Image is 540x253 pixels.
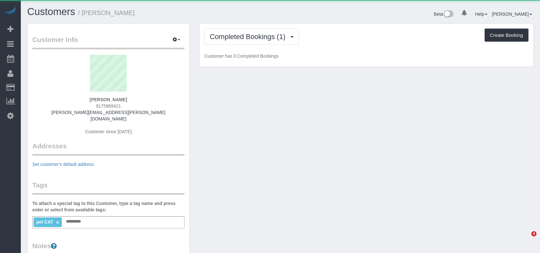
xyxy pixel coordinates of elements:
a: × [56,220,59,225]
a: Set customer's default address [32,162,94,167]
button: Completed Bookings (1) [204,29,299,45]
iframe: Intercom live chat [518,231,534,247]
a: [PERSON_NAME][EMAIL_ADDRESS][PERSON_NAME][DOMAIN_NAME] [52,110,166,121]
strong: [PERSON_NAME] [90,97,127,102]
legend: Tags [32,180,184,195]
legend: Customer Info [32,35,184,49]
a: Help [475,12,487,17]
a: Customers [27,6,75,17]
img: Automaid Logo [4,6,17,15]
span: Completed Bookings (1) [210,33,289,41]
label: To attach a special tag to this Customer, type a tag name and press enter or select from availabl... [32,200,184,213]
span: 4 [531,231,536,236]
span: Customer since [DATE] [85,129,132,134]
span: pet CAT [36,219,53,224]
a: [PERSON_NAME] [492,12,532,17]
button: Create Booking [485,29,528,42]
small: / [PERSON_NAME] [78,9,135,16]
img: New interface [443,10,454,19]
p: Customer has 0 Completed Bookings [204,53,528,59]
span: 9175969421 [96,103,121,109]
a: Beta [434,12,454,17]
